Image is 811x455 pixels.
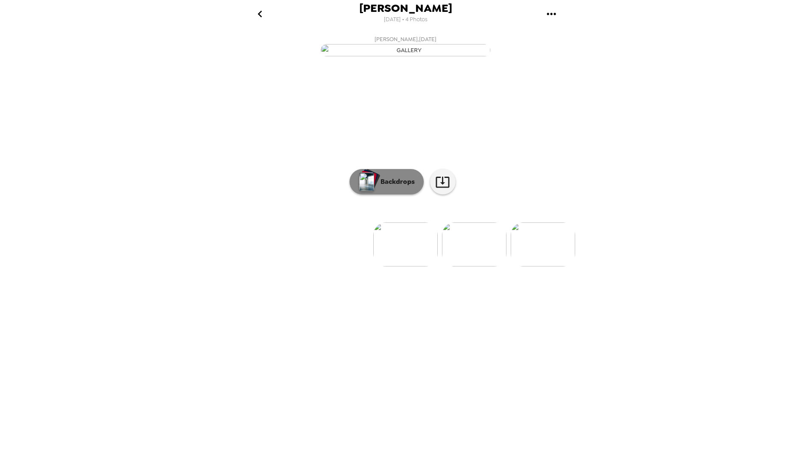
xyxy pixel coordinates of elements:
img: gallery [321,44,490,56]
img: gallery [442,222,506,266]
img: gallery [511,222,575,266]
span: [DATE] • 4 Photos [384,14,428,25]
span: [PERSON_NAME] [359,3,452,14]
p: Backdrops [376,177,415,187]
button: Backdrops [350,169,424,194]
img: gallery [373,222,438,266]
button: [PERSON_NAME],[DATE] [236,32,575,59]
span: [PERSON_NAME] , [DATE] [375,34,436,44]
